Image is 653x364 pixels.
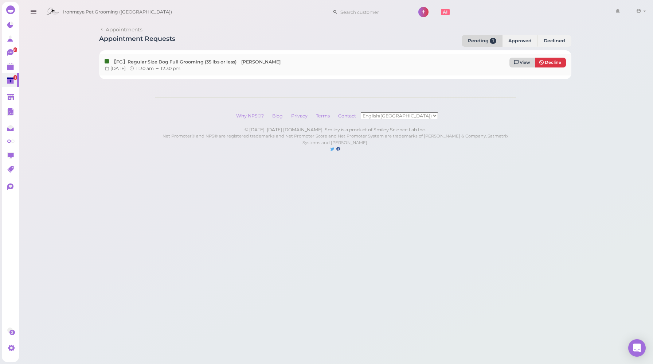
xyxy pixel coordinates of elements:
span: Decline [545,60,561,65]
a: Why NPS®? [232,113,267,119]
a: Privacy [288,113,311,119]
span: 12:30 pm [161,66,180,71]
span: 1 [13,75,17,80]
div: © [DATE]–[DATE] [DOMAIN_NAME], Smiley is a product of Smiley Science Lab Inc. [155,127,516,133]
a: Approved [502,35,538,47]
div: [DATE] [105,65,126,72]
span: Ironmaya Pet Grooming ([GEOGRAPHIC_DATA]) [63,2,172,22]
span: 1 [490,38,496,44]
small: Net Promoter® and NPS® are registered trademarks and Net Promoter Score and Net Promoter System a... [163,133,508,145]
span: View [520,60,530,65]
a: Blog [269,113,286,119]
b: [PERSON_NAME] [241,59,281,65]
a: 1 [2,73,19,87]
a: View Request [509,58,535,67]
a: Appointments [99,26,179,33]
a: 8 [2,46,19,59]
div: Open Intercom Messenger [628,339,646,357]
a: Declined [537,35,571,47]
a: Pending 1 [462,35,503,47]
span: 8 [13,47,17,52]
h1: Appointment Requests [99,35,175,47]
a: Terms [312,113,333,119]
span: 11:30 am [135,66,155,71]
input: Search customer [338,6,408,18]
button: Decline [535,58,566,67]
a: Contact [335,113,361,119]
b: 【FG】Regular Size Dog Full Grooming (35 lbs or less) [105,59,238,65]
